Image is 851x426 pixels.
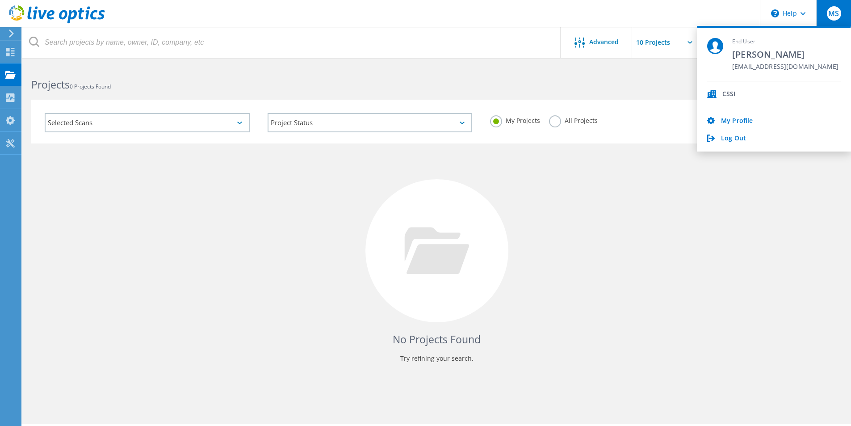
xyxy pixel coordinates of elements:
[45,113,250,132] div: Selected Scans
[22,27,561,58] input: Search projects by name, owner, ID, company, etc
[828,10,839,17] span: MS
[9,19,105,25] a: Live Optics Dashboard
[771,9,779,17] svg: \n
[721,135,746,143] a: Log Out
[40,351,833,366] p: Try refining your search.
[40,332,833,347] h4: No Projects Found
[732,38,838,46] span: End User
[549,115,598,124] label: All Projects
[589,39,619,45] span: Advanced
[732,48,838,60] span: [PERSON_NAME]
[722,90,736,99] span: CSSI
[490,115,540,124] label: My Projects
[268,113,473,132] div: Project Status
[732,63,838,72] span: [EMAIL_ADDRESS][DOMAIN_NAME]
[31,77,70,92] b: Projects
[70,83,111,90] span: 0 Projects Found
[721,117,753,126] a: My Profile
